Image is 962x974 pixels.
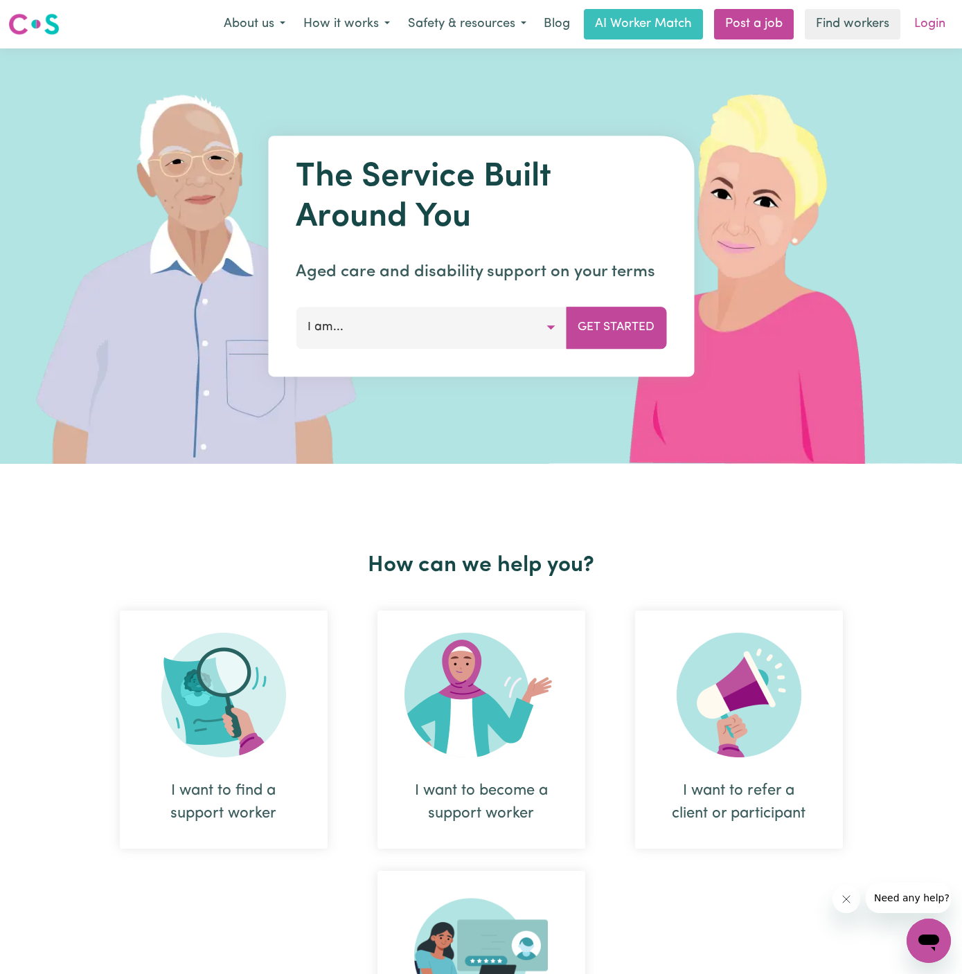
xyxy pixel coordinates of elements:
[296,158,666,237] h1: The Service Built Around You
[404,633,558,757] img: Become Worker
[866,883,951,913] iframe: Message from company
[805,9,900,39] a: Find workers
[215,10,294,39] button: About us
[377,611,585,849] div: I want to become a support worker
[153,779,294,825] div: I want to find a support worker
[906,9,954,39] a: Login
[294,10,399,39] button: How it works
[120,611,328,849] div: I want to find a support worker
[535,9,578,39] a: Blog
[566,307,666,348] button: Get Started
[411,779,552,825] div: I want to become a support worker
[714,9,794,39] a: Post a job
[296,260,666,285] p: Aged care and disability support on your terms
[161,633,286,757] img: Search
[832,885,860,913] iframe: Close message
[584,9,703,39] a: AI Worker Match
[8,8,60,40] a: Careseekers logo
[95,552,868,579] h2: How can we help you?
[635,611,843,849] div: I want to refer a client or participant
[296,307,567,348] button: I am...
[677,633,801,757] img: Refer
[907,919,951,963] iframe: Button to launch messaging window
[668,779,810,825] div: I want to refer a client or participant
[399,10,535,39] button: Safety & resources
[8,12,60,37] img: Careseekers logo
